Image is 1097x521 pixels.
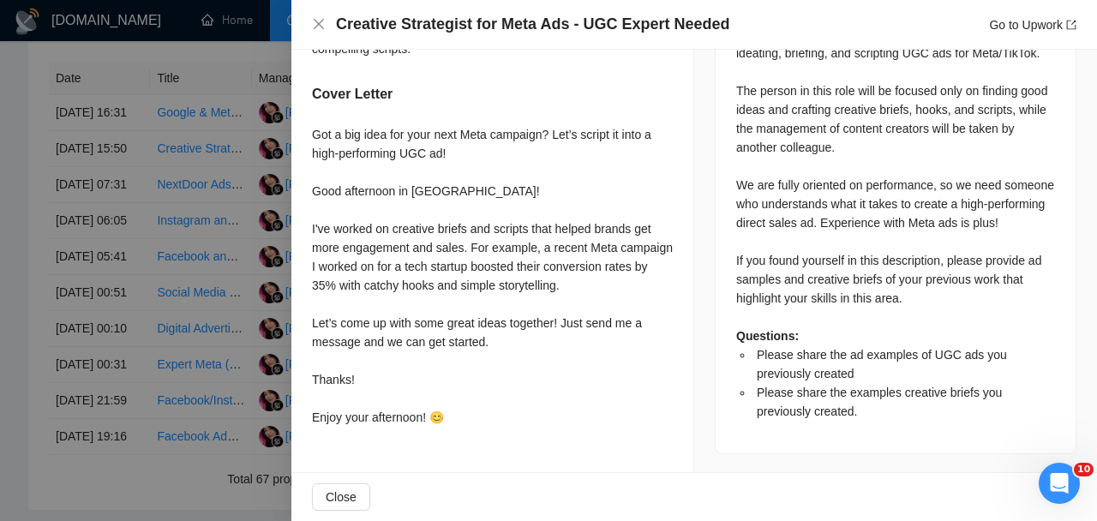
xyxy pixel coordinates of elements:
[757,386,1002,418] span: Please share the examples creative briefs you previously created.
[1066,20,1076,30] span: export
[326,488,357,506] span: Close
[312,125,673,427] div: Got a big idea for your next Meta campaign? Let’s script it into a high-performing UGC ad! Good a...
[336,14,729,35] h4: Creative Strategist for Meta Ads - UGC Expert Needed
[312,483,370,511] button: Close
[736,25,1055,421] div: We are seeking a creative strategist with experience in ideating, briefing, and scripting UGC ads...
[312,17,326,32] button: Close
[1074,463,1094,476] span: 10
[312,17,326,31] span: close
[736,329,799,343] strong: Questions:
[1039,463,1080,504] iframe: Intercom live chat
[757,348,1007,380] span: Please share the ad examples of UGC ads you previously created
[989,18,1076,32] a: Go to Upworkexport
[312,84,393,105] h5: Cover Letter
